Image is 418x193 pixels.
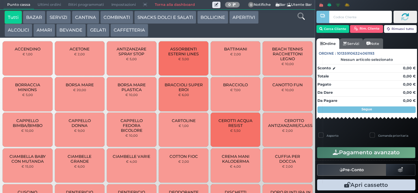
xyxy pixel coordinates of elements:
span: BORSA MARE [66,82,94,87]
span: CAPPELLO DONNA [60,118,99,128]
strong: Da Pagare [317,98,337,103]
span: Ordine : [319,51,336,56]
span: ACCENDINO [15,47,40,51]
span: Punto cassa [4,0,34,9]
span: CIAMBELLE GRANDE [60,154,99,164]
small: € 2,00 [178,159,189,163]
span: CARTOLINE [172,118,196,123]
strong: Pagato [317,82,331,87]
button: SNACKS DOLCI E SALATI [134,11,196,24]
span: CREMA MANI KALODERMA [216,154,255,164]
small: € 3,00 [178,57,189,61]
span: BRACCIOLO [223,82,248,87]
span: CAPPELLO BIMBA/BIMBO [8,118,47,128]
span: Ultimi ordini [34,0,65,9]
strong: 0,00 € [403,98,416,103]
span: COTTON FIOC [169,154,198,159]
button: CANTINA [72,11,99,24]
small: € 5,00 [22,93,33,97]
strong: 0,00 € [403,74,416,78]
button: Apri cassetto [317,179,415,190]
span: ASSORBENTI ESTERNI LINES [164,47,203,56]
button: COMBINATI [100,11,133,24]
small: € 2,00 [74,52,85,56]
small: € 10,00 [281,88,294,92]
span: CIAMBELLE VARIE [113,154,150,159]
button: SERVIZI [46,11,71,24]
div: Nessun articolo selezionato [316,57,417,62]
button: Tutti [5,11,22,24]
span: ANTIZANZARE SPRAY STOP [112,47,151,56]
button: BOLLICINE [197,11,228,24]
span: Ritiri programmati [65,0,107,9]
strong: 0,00 € [403,66,416,70]
small: € 10,00 [21,129,34,132]
strong: Totale [317,74,329,78]
button: Pre-Conto [317,164,386,176]
strong: Segue [362,107,372,111]
button: APERITIVI [229,11,258,24]
span: CEROTTO ANTIZANZARE/CLASSICO [268,118,320,128]
span: CANOTTO FUN [272,82,303,87]
small: € 10,00 [125,133,138,137]
small: € 2,00 [282,129,293,132]
small: € 10,00 [125,93,138,97]
button: GELATI [87,24,109,37]
small: € 1,00 [179,124,189,128]
span: BEACH TENNIS RACCHETTONI LEGNO [268,47,307,61]
span: CEROTTI ACQUA RESIST [216,118,255,128]
button: ALCOLICI [5,24,32,37]
button: Rim. Cliente [350,25,383,33]
small: € 15,00 [22,164,34,168]
small: € 20,00 [73,88,86,92]
span: BORSA MARE PLASTICA [112,82,151,92]
strong: 0,00 € [403,90,416,95]
span: CUFFIA PER DOCCIA [268,154,307,164]
span: CAPPELLO FEDORA BICOLORE [112,118,151,133]
a: Torna alla dashboard [151,0,198,9]
button: BEVANDE [56,24,86,37]
button: Pagamento avanzato [317,147,415,158]
a: Ordine [316,38,339,49]
small: € 7,00 [230,88,241,92]
small: € 9,00 [74,129,85,132]
span: 101359106324061193 [337,51,375,56]
span: CIAMBELLA BABY CON MUTANDA [8,154,47,164]
span: 0 [248,2,254,8]
span: BATTIMANI [224,47,247,51]
small: € 5,00 [126,57,137,61]
label: Comanda prioritaria [378,133,408,138]
a: Note [363,38,383,49]
button: CAFFETTERIA [110,24,148,37]
small: € 4,00 [230,164,241,168]
small: € 2,00 [230,52,241,56]
strong: 0,00 € [403,82,416,87]
small: € 4,00 [126,159,137,163]
strong: Sconto [317,65,331,71]
small: € 5,50 [230,129,241,132]
button: AMARI [33,24,55,37]
small: € 2,00 [282,164,293,168]
span: BRACCIOLI SUPER EROI [164,82,203,92]
small: € 6,00 [74,164,85,168]
label: Asporto [327,133,339,138]
span: Impostazioni [108,0,139,9]
input: Codice Cliente [329,11,392,23]
a: Servizi [339,38,363,49]
button: Rimuovi tutto [384,25,417,33]
button: BAZAR [23,11,45,24]
button: Cerca Cliente [316,25,349,33]
small: € 10,00 [281,62,294,66]
b: 0 [228,2,231,7]
small: € 1,00 [23,52,33,56]
span: ACETONE [70,47,89,51]
span: BORRACCIA MINIONS [8,82,47,92]
small: € 6,00 [178,93,189,97]
strong: Da Dare [317,90,333,95]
